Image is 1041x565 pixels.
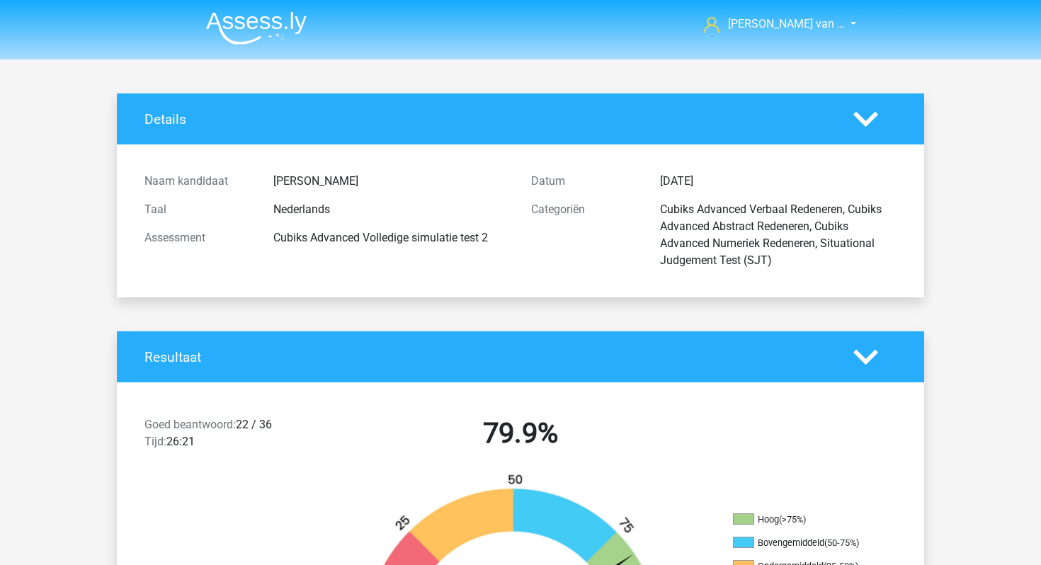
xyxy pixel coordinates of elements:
span: Tijd: [144,435,166,448]
span: Goed beantwoord: [144,418,236,431]
div: Datum [520,173,649,190]
div: [DATE] [649,173,907,190]
div: Nederlands [263,201,520,218]
a: [PERSON_NAME] van … [698,16,846,33]
li: Bovengemiddeld [733,537,875,549]
div: 22 / 36 26:21 [134,416,327,456]
img: Assessly [206,11,307,45]
div: Categoriën [520,201,649,269]
div: Cubiks Advanced Verbaal Redeneren, Cubiks Advanced Abstract Redeneren, Cubiks Advanced Numeriek R... [649,201,907,269]
div: Cubiks Advanced Volledige simulatie test 2 [263,229,520,246]
div: [PERSON_NAME] [263,173,520,190]
span: [PERSON_NAME] van … [728,17,845,30]
div: (50-75%) [824,537,859,548]
div: Assessment [134,229,263,246]
li: Hoog [733,513,875,526]
div: Taal [134,201,263,218]
h4: Details [144,111,832,127]
h2: 79.9% [338,416,703,450]
div: Naam kandidaat [134,173,263,190]
h4: Resultaat [144,349,832,365]
div: (>75%) [779,514,806,525]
